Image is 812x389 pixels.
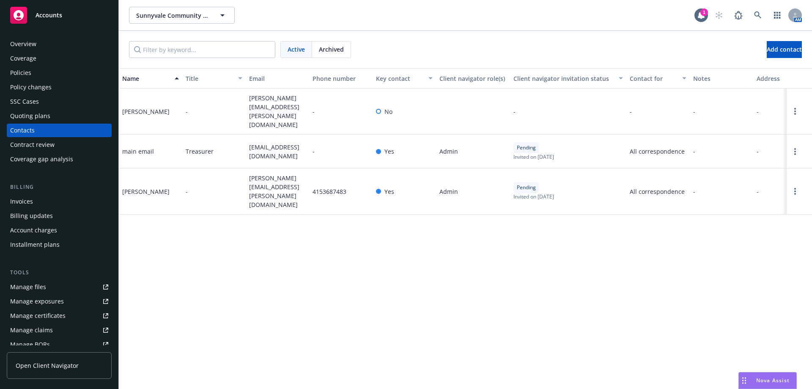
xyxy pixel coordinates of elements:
[700,8,708,16] div: 1
[10,152,73,166] div: Coverage gap analysis
[439,74,507,83] div: Client navigator role(s)
[7,268,112,277] div: Tools
[186,107,188,116] span: -
[757,187,759,196] span: -
[319,45,344,54] span: Archived
[790,186,800,196] a: Open options
[7,124,112,137] a: Contacts
[122,74,170,83] div: Name
[16,361,79,370] span: Open Client Navigator
[738,372,797,389] button: Nova Assist
[693,187,695,196] span: -
[384,107,392,116] span: No
[7,109,112,123] a: Quoting plans
[513,74,614,83] div: Client navigator invitation status
[730,7,747,24] a: Report a Bug
[10,209,53,223] div: Billing updates
[510,68,626,88] button: Client navigator invitation status
[384,187,394,196] span: Yes
[790,106,800,116] a: Open options
[513,153,554,160] span: Invited on [DATE]
[7,338,112,351] a: Manage BORs
[186,74,233,83] div: Title
[313,74,369,83] div: Phone number
[246,68,309,88] button: Email
[10,195,33,208] div: Invoices
[119,68,182,88] button: Name
[10,37,36,51] div: Overview
[36,12,62,19] span: Accounts
[122,187,170,196] div: [PERSON_NAME]
[10,223,57,237] div: Account charges
[10,52,36,65] div: Coverage
[7,223,112,237] a: Account charges
[129,41,275,58] input: Filter by keyword...
[122,147,154,156] div: main email
[7,37,112,51] a: Overview
[630,147,686,156] span: All correspondence
[182,68,246,88] button: Title
[7,152,112,166] a: Coverage gap analysis
[7,183,112,191] div: Billing
[749,7,766,24] a: Search
[757,147,759,156] span: -
[767,41,802,58] button: Add contact
[309,68,373,88] button: Phone number
[790,146,800,157] a: Open options
[313,107,315,116] span: -
[7,95,112,108] a: SSC Cases
[313,187,346,196] span: 4153687483
[767,45,802,53] span: Add contact
[517,184,536,191] span: Pending
[7,195,112,208] a: Invoices
[439,147,458,156] span: Admin
[757,107,759,116] span: -
[10,109,50,123] div: Quoting plans
[693,107,695,116] span: -
[7,238,112,251] a: Installment plans
[7,295,112,308] a: Manage exposures
[630,187,686,196] span: All correspondence
[7,309,112,323] a: Manage certificates
[186,147,214,156] span: Treasurer
[756,377,790,384] span: Nova Assist
[373,68,436,88] button: Key contact
[626,68,690,88] button: Contact for
[7,66,112,80] a: Policies
[136,11,209,20] span: Sunnyvale Community Players
[186,187,188,196] span: -
[10,66,31,80] div: Policies
[122,107,170,116] div: [PERSON_NAME]
[249,74,306,83] div: Email
[7,80,112,94] a: Policy changes
[710,7,727,24] a: Start snowing
[513,107,516,116] span: -
[739,372,749,389] div: Drag to move
[630,107,632,116] span: -
[288,45,305,54] span: Active
[690,68,753,88] button: Notes
[10,280,46,294] div: Manage files
[10,80,52,94] div: Policy changes
[10,95,39,108] div: SSC Cases
[693,74,750,83] div: Notes
[693,147,695,156] span: -
[439,187,458,196] span: Admin
[7,323,112,337] a: Manage claims
[630,74,677,83] div: Contact for
[7,138,112,152] a: Contract review
[129,7,235,24] button: Sunnyvale Community Players
[10,323,53,337] div: Manage claims
[313,147,315,156] span: -
[436,68,510,88] button: Client navigator role(s)
[10,309,66,323] div: Manage certificates
[513,193,554,200] span: Invited on [DATE]
[249,174,306,209] span: [PERSON_NAME][EMAIL_ADDRESS][PERSON_NAME][DOMAIN_NAME]
[10,238,60,251] div: Installment plans
[10,295,64,308] div: Manage exposures
[249,143,306,160] span: [EMAIL_ADDRESS][DOMAIN_NAME]
[7,3,112,27] a: Accounts
[7,209,112,223] a: Billing updates
[10,124,35,137] div: Contacts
